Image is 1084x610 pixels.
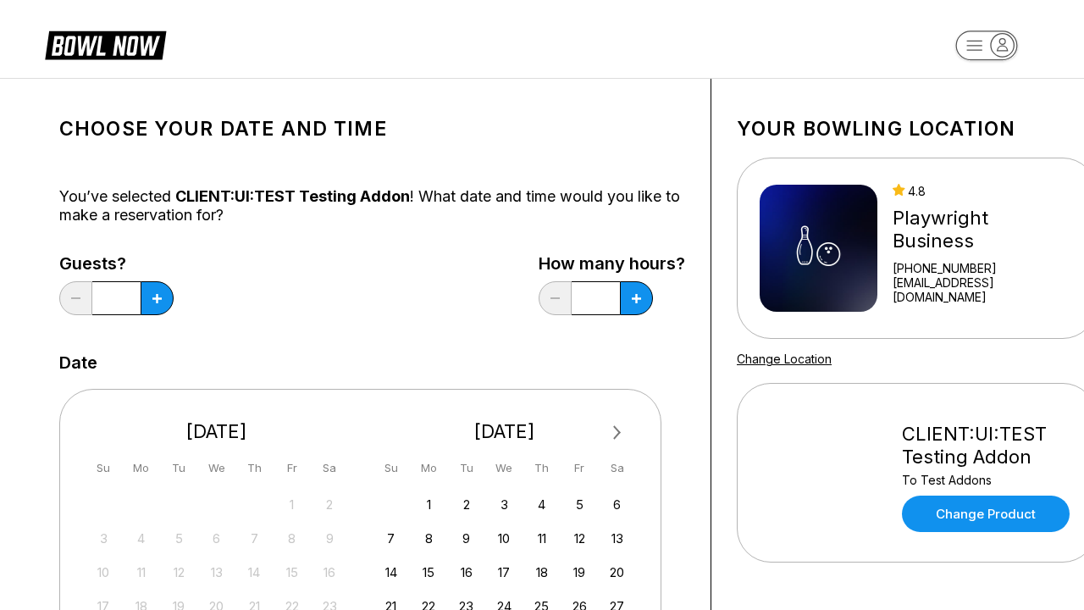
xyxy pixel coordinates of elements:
div: Playwright Business [893,207,1074,252]
div: Choose Sunday, September 7th, 2025 [379,527,402,550]
div: Choose Tuesday, September 16th, 2025 [455,561,478,584]
div: Not available Wednesday, August 13th, 2025 [205,561,228,584]
div: Not available Monday, August 11th, 2025 [130,561,152,584]
div: Not available Wednesday, August 6th, 2025 [205,527,228,550]
div: Sa [606,457,628,480]
a: [EMAIL_ADDRESS][DOMAIN_NAME] [893,275,1074,304]
div: Choose Tuesday, September 2nd, 2025 [455,493,478,516]
img: CLIENT:UI:TEST Testing Addon [760,409,887,536]
div: Sa [318,457,341,480]
label: How many hours? [539,254,685,273]
div: Choose Wednesday, September 10th, 2025 [493,527,516,550]
span: CLIENT:UI:TEST Testing Addon [175,187,410,205]
div: Choose Friday, September 12th, 2025 [568,527,591,550]
div: Not available Saturday, August 2nd, 2025 [318,493,341,516]
div: Choose Saturday, September 13th, 2025 [606,527,628,550]
div: Choose Friday, September 19th, 2025 [568,561,591,584]
div: Th [243,457,266,480]
div: We [493,457,516,480]
a: Change Location [737,352,832,366]
div: Choose Monday, September 8th, 2025 [418,527,440,550]
div: You’ve selected ! What date and time would you like to make a reservation for? [59,187,685,225]
div: Not available Friday, August 1st, 2025 [280,493,303,516]
div: Choose Monday, September 15th, 2025 [418,561,440,584]
div: Not available Friday, August 15th, 2025 [280,561,303,584]
a: Change Product [902,496,1070,532]
div: [DATE] [86,420,348,443]
div: Choose Wednesday, September 3rd, 2025 [493,493,516,516]
div: Mo [130,457,152,480]
div: To Test Addons [902,473,1074,487]
div: Not available Monday, August 4th, 2025 [130,527,152,550]
div: Not available Tuesday, August 12th, 2025 [168,561,191,584]
div: Not available Tuesday, August 5th, 2025 [168,527,191,550]
div: Not available Sunday, August 10th, 2025 [92,561,115,584]
div: Choose Friday, September 5th, 2025 [568,493,591,516]
div: Su [379,457,402,480]
div: Choose Thursday, September 18th, 2025 [530,561,553,584]
button: Next Month [604,419,631,446]
div: Choose Thursday, September 4th, 2025 [530,493,553,516]
div: Choose Wednesday, September 17th, 2025 [493,561,516,584]
div: [PHONE_NUMBER] [893,261,1074,275]
div: Not available Sunday, August 3rd, 2025 [92,527,115,550]
div: Tu [455,457,478,480]
div: Not available Saturday, August 9th, 2025 [318,527,341,550]
div: Choose Saturday, September 6th, 2025 [606,493,628,516]
div: Choose Thursday, September 11th, 2025 [530,527,553,550]
div: We [205,457,228,480]
img: Playwright Business [760,185,877,312]
h1: Choose your Date and time [59,117,685,141]
div: Choose Monday, September 1st, 2025 [418,493,440,516]
div: Su [92,457,115,480]
div: Fr [280,457,303,480]
div: Choose Tuesday, September 9th, 2025 [455,527,478,550]
div: CLIENT:UI:TEST Testing Addon [902,423,1074,469]
div: [DATE] [373,420,636,443]
div: Not available Thursday, August 14th, 2025 [243,561,266,584]
div: Tu [168,457,191,480]
div: Not available Saturday, August 16th, 2025 [318,561,341,584]
div: Choose Sunday, September 14th, 2025 [379,561,402,584]
div: Fr [568,457,591,480]
div: Not available Thursday, August 7th, 2025 [243,527,266,550]
div: 4.8 [893,184,1074,198]
div: Th [530,457,553,480]
div: Choose Saturday, September 20th, 2025 [606,561,628,584]
label: Date [59,353,97,372]
div: Mo [418,457,440,480]
label: Guests? [59,254,174,273]
div: Not available Friday, August 8th, 2025 [280,527,303,550]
